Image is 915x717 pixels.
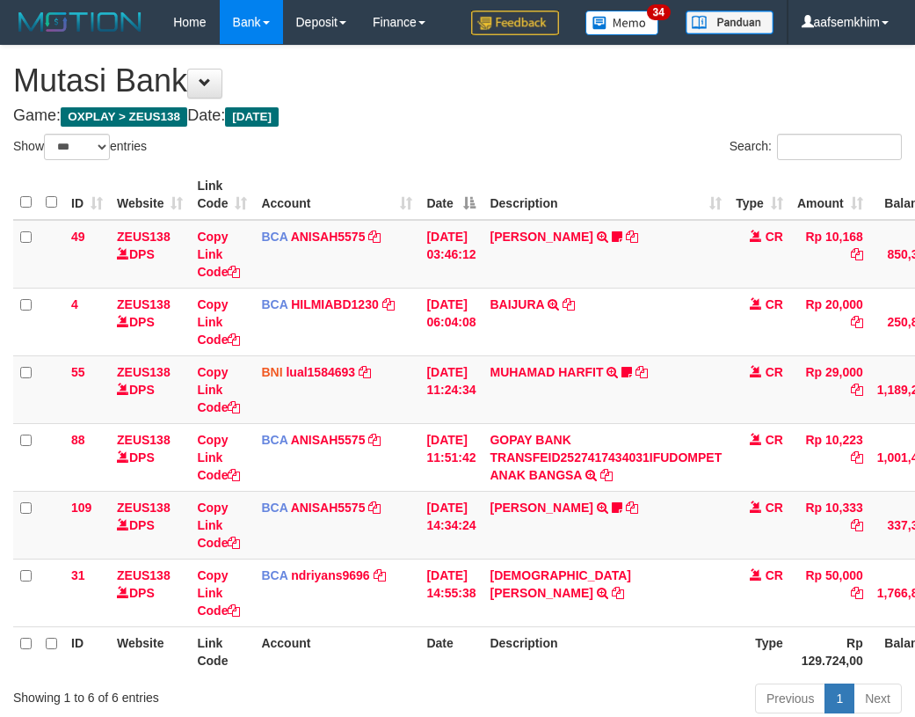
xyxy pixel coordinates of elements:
[197,433,240,482] a: Copy Link Code
[471,11,559,35] img: Feedback.jpg
[824,684,854,713] a: 1
[254,170,419,220] th: Account: activate to sort column ascending
[600,468,613,482] a: Copy GOPAY BANK TRANSFEID2527417434031IFUDOMPET ANAK BANGSA to clipboard
[490,501,592,515] a: [PERSON_NAME]
[110,288,190,355] td: DPS
[64,626,110,677] th: ID
[382,297,395,311] a: Copy HILMIABD1230 to clipboard
[419,423,483,491] td: [DATE] 11:51:42
[766,433,783,447] span: CR
[190,170,254,220] th: Link Code: activate to sort column ascending
[766,230,783,244] span: CR
[117,365,171,379] a: ZEUS138
[359,365,371,379] a: Copy lual1584693 to clipboard
[197,501,240,550] a: Copy Link Code
[490,568,630,600] a: [DEMOGRAPHIC_DATA][PERSON_NAME]
[851,450,863,465] a: Copy Rp 10,223 to clipboard
[419,355,483,423] td: [DATE] 11:24:34
[110,170,190,220] th: Website: activate to sort column ascending
[419,288,483,355] td: [DATE] 06:04:08
[790,220,870,289] td: Rp 10,168
[766,365,783,379] span: CR
[853,684,902,713] a: Next
[626,230,638,244] a: Copy INA PAUJANAH to clipboard
[261,297,287,311] span: BCA
[374,568,386,582] a: Copy ndriyans9696 to clipboard
[261,365,282,379] span: BNI
[44,134,110,160] select: Showentries
[368,230,381,244] a: Copy ANISAH5575 to clipboard
[790,355,870,423] td: Rp 29,000
[777,134,902,160] input: Search:
[64,170,110,220] th: ID: activate to sort column ascending
[851,518,863,532] a: Copy Rp 10,333 to clipboard
[261,568,287,582] span: BCA
[419,170,483,220] th: Date: activate to sort column descending
[790,491,870,559] td: Rp 10,333
[286,365,355,379] a: lual1584693
[197,230,240,279] a: Copy Link Code
[13,107,902,125] h4: Game: Date:
[790,288,870,355] td: Rp 20,000
[851,383,863,397] a: Copy Rp 29,000 to clipboard
[254,626,419,677] th: Account
[197,297,240,347] a: Copy Link Code
[261,230,287,244] span: BCA
[766,297,783,311] span: CR
[71,501,91,515] span: 109
[261,433,287,447] span: BCA
[110,491,190,559] td: DPS
[13,63,902,99] h1: Mutasi Bank
[490,365,603,379] a: MUHAMAD HARFIT
[261,501,287,515] span: BCA
[647,4,671,20] span: 34
[729,626,790,677] th: Type
[13,134,147,160] label: Show entries
[117,297,171,311] a: ZEUS138
[225,107,279,127] span: [DATE]
[71,433,85,447] span: 88
[483,626,729,677] th: Description
[755,684,825,713] a: Previous
[790,423,870,491] td: Rp 10,223
[368,501,381,515] a: Copy ANISAH5575 to clipboard
[612,586,624,600] a: Copy MUHAMMAD RIZMI to clipboard
[686,11,773,34] img: panduan.png
[197,365,240,414] a: Copy Link Code
[419,220,483,289] td: [DATE] 03:46:12
[790,559,870,626] td: Rp 50,000
[766,568,783,582] span: CR
[110,626,190,677] th: Website
[117,230,171,244] a: ZEUS138
[110,220,190,289] td: DPS
[790,626,870,677] th: Rp 129.724,00
[851,247,863,261] a: Copy Rp 10,168 to clipboard
[368,433,381,447] a: Copy ANISAH5575 to clipboard
[585,11,659,35] img: Button%20Memo.svg
[13,682,368,706] div: Showing 1 to 6 of 6 entries
[110,423,190,491] td: DPS
[110,355,190,423] td: DPS
[490,230,592,244] a: [PERSON_NAME]
[626,501,638,515] a: Copy LISTON SITOR to clipboard
[730,134,902,160] label: Search:
[851,315,863,329] a: Copy Rp 20,000 to clipboard
[71,297,78,311] span: 4
[71,365,85,379] span: 55
[13,9,147,35] img: MOTION_logo.png
[490,433,722,482] a: GOPAY BANK TRANSFEID2527417434031IFUDOMPET ANAK BANGSA
[563,297,575,311] a: Copy BAIJURA to clipboard
[635,365,648,379] a: Copy MUHAMAD HARFIT to clipboard
[291,568,370,582] a: ndriyans9696
[291,501,366,515] a: ANISAH5575
[419,491,483,559] td: [DATE] 14:34:24
[291,230,366,244] a: ANISAH5575
[291,297,379,311] a: HILMIABD1230
[490,297,544,311] a: BAIJURA
[729,170,790,220] th: Type: activate to sort column ascending
[117,568,171,582] a: ZEUS138
[190,626,254,677] th: Link Code
[419,559,483,626] td: [DATE] 14:55:38
[766,501,783,515] span: CR
[291,433,366,447] a: ANISAH5575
